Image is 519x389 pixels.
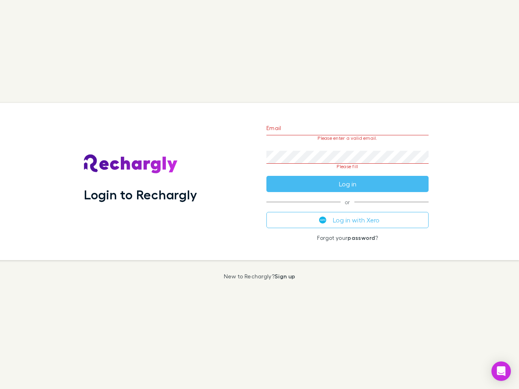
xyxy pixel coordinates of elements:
p: Please fill [266,164,429,169]
a: password [347,234,375,241]
button: Log in [266,176,429,192]
img: Xero's logo [319,216,326,224]
img: Rechargly's Logo [84,154,178,174]
p: New to Rechargly? [224,273,296,280]
button: Log in with Xero [266,212,429,228]
a: Sign up [275,273,295,280]
div: Open Intercom Messenger [491,361,511,381]
p: Forgot your ? [266,235,429,241]
p: Please enter a valid email. [266,135,429,141]
h1: Login to Rechargly [84,187,197,202]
